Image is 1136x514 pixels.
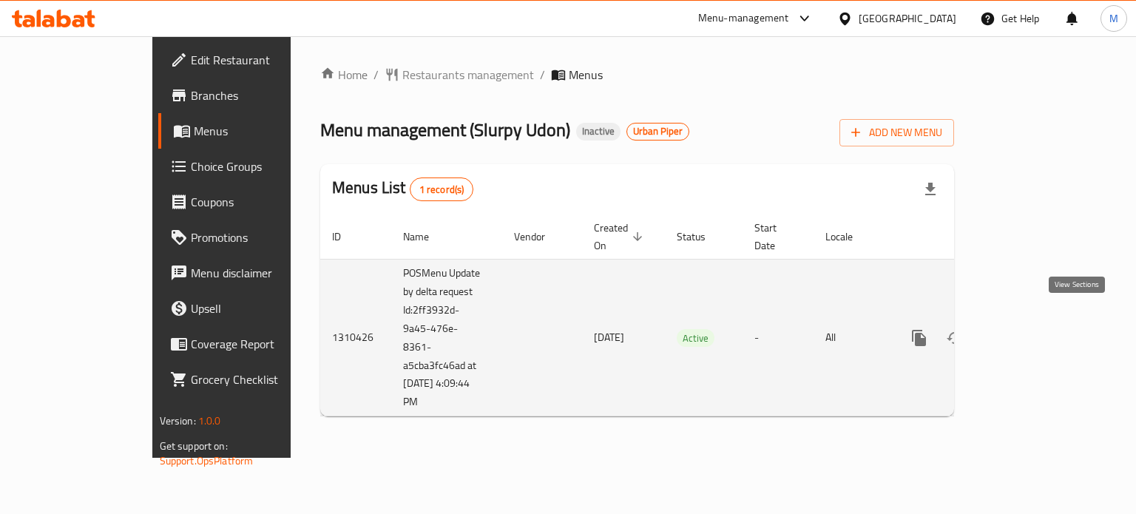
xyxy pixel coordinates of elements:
span: 1.0.0 [198,411,221,430]
div: Export file [913,172,948,207]
div: [GEOGRAPHIC_DATA] [859,10,956,27]
td: POSMenu Update by delta request Id:2ff3932d-9a45-476e-8361-a5cba3fc46ad at [DATE] 4:09:44 PM [391,259,502,416]
td: 1310426 [320,259,391,416]
button: Add New Menu [839,119,954,146]
span: Edit Restaurant [191,51,331,69]
span: Created On [594,219,647,254]
span: Coupons [191,193,331,211]
a: Edit Restaurant [158,42,342,78]
a: Menus [158,113,342,149]
a: Restaurants management [385,66,534,84]
div: Total records count [410,177,474,201]
a: Grocery Checklist [158,362,342,397]
span: Urban Piper [627,125,689,138]
span: M [1109,10,1118,27]
span: [DATE] [594,328,624,347]
a: Support.OpsPlatform [160,451,254,470]
td: All [814,259,890,416]
span: Add New Menu [851,124,942,142]
a: Branches [158,78,342,113]
span: Upsell [191,300,331,317]
span: Name [403,228,448,246]
a: Menu disclaimer [158,255,342,291]
div: Menu-management [698,10,789,27]
span: Menu management ( Slurpy Udon ) [320,113,570,146]
table: enhanced table [320,214,1055,417]
a: Home [320,66,368,84]
a: Upsell [158,291,342,326]
span: Status [677,228,725,246]
span: Choice Groups [191,158,331,175]
span: Menu disclaimer [191,264,331,282]
a: Promotions [158,220,342,255]
nav: breadcrumb [320,66,954,84]
span: ID [332,228,360,246]
span: Start Date [754,219,796,254]
a: Coverage Report [158,326,342,362]
span: Grocery Checklist [191,371,331,388]
span: Branches [191,87,331,104]
span: Version: [160,411,196,430]
span: Vendor [514,228,564,246]
div: Inactive [576,123,621,141]
th: Actions [890,214,1055,260]
button: more [902,320,937,356]
a: Coupons [158,184,342,220]
button: Change Status [937,320,973,356]
span: Inactive [576,125,621,138]
a: Choice Groups [158,149,342,184]
h2: Menus List [332,177,473,201]
span: Get support on: [160,436,228,456]
span: Restaurants management [402,66,534,84]
li: / [540,66,545,84]
span: Menus [194,122,331,140]
div: Active [677,329,714,347]
li: / [373,66,379,84]
span: Promotions [191,229,331,246]
span: 1 record(s) [410,183,473,197]
span: Locale [825,228,872,246]
span: Coverage Report [191,335,331,353]
span: Menus [569,66,603,84]
td: - [743,259,814,416]
span: Active [677,330,714,347]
